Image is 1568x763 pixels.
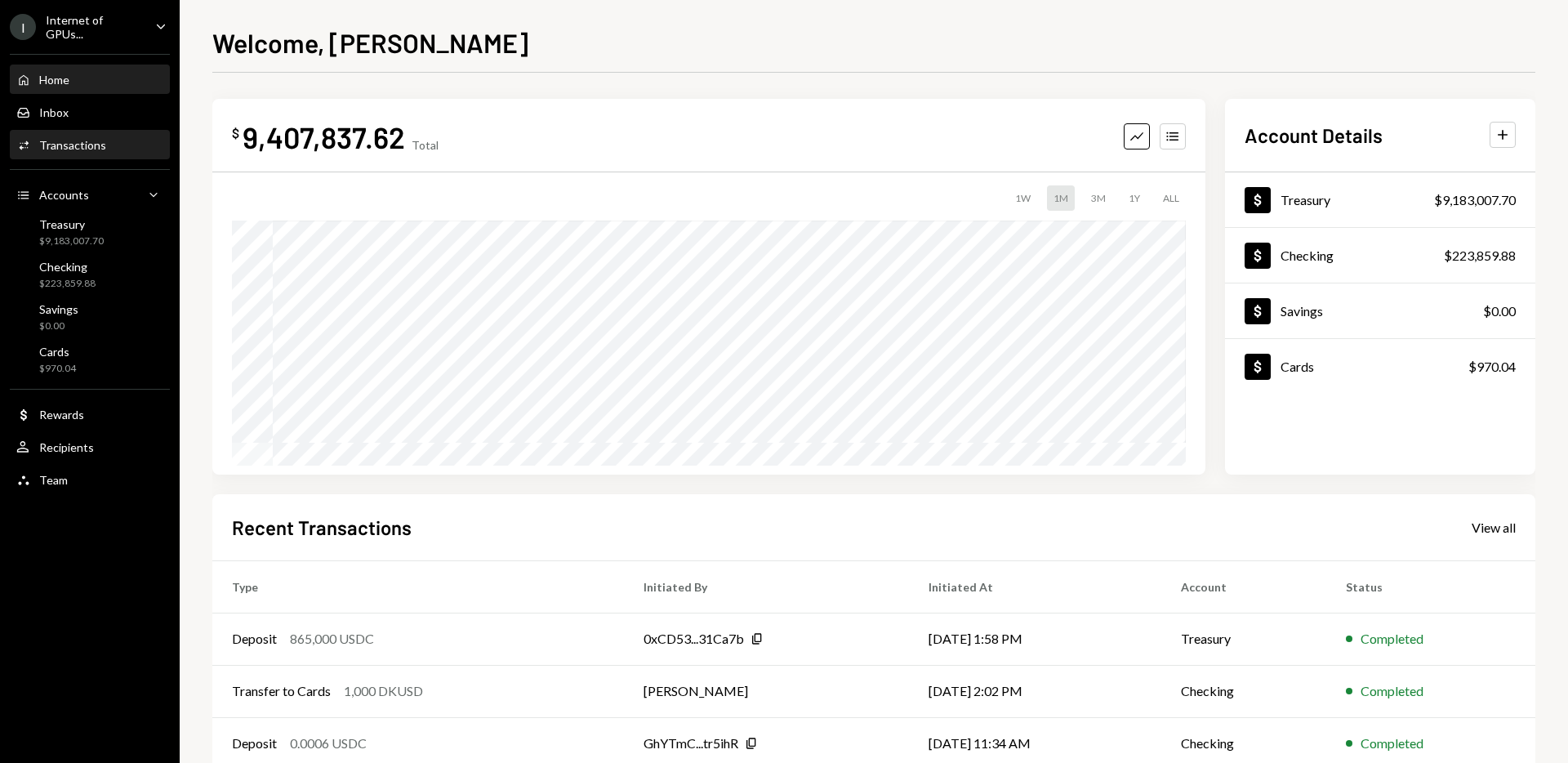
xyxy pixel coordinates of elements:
a: Checking$223,859.88 [1225,228,1535,283]
th: Initiated At [909,560,1161,613]
a: Home [10,65,170,94]
h2: Account Details [1245,122,1383,149]
div: $223,859.88 [39,277,96,291]
div: 3M [1085,185,1112,211]
div: Treasury [39,217,104,231]
div: 9,407,837.62 [243,118,405,155]
div: Checking [39,260,96,274]
th: Account [1161,560,1326,613]
div: Completed [1361,629,1423,649]
div: Deposit [232,629,277,649]
div: GhYTmC...tr5ihR [644,734,738,753]
div: $9,183,007.70 [39,234,104,248]
td: [DATE] 1:58 PM [909,613,1161,665]
a: Recipients [10,432,170,462]
div: Checking [1281,248,1334,263]
div: 0.0006 USDC [290,734,367,753]
a: Cards$970.04 [1225,339,1535,394]
div: Accounts [39,188,89,202]
div: Inbox [39,105,69,119]
a: Team [10,465,170,494]
div: $0.00 [39,319,78,333]
div: $0.00 [1483,301,1516,321]
div: Internet of GPUs... [46,13,142,41]
div: ALL [1156,185,1186,211]
div: Savings [1281,303,1323,319]
a: Savings$0.00 [10,297,170,337]
a: Rewards [10,399,170,429]
a: Savings$0.00 [1225,283,1535,338]
div: 1W [1009,185,1037,211]
div: Team [39,473,68,487]
a: Treasury$9,183,007.70 [10,212,170,252]
div: $970.04 [39,362,76,376]
div: Treasury [1281,192,1330,207]
div: $223,859.88 [1444,246,1516,265]
td: [DATE] 2:02 PM [909,665,1161,717]
h2: Recent Transactions [232,514,412,541]
div: 0xCD53...31Ca7b [644,629,744,649]
a: Checking$223,859.88 [10,255,170,294]
div: Recipients [39,440,94,454]
div: I [10,14,36,40]
th: Initiated By [624,560,909,613]
div: 1,000 DKUSD [344,681,423,701]
a: Accounts [10,180,170,209]
div: $ [232,125,239,141]
td: Checking [1161,665,1326,717]
div: $970.04 [1468,357,1516,377]
a: Transactions [10,130,170,159]
a: View all [1472,518,1516,536]
div: Rewards [39,408,84,422]
td: Treasury [1161,613,1326,665]
div: Total [412,138,439,152]
a: Inbox [10,97,170,127]
div: View all [1472,520,1516,536]
div: Completed [1361,734,1423,753]
div: Cards [1281,359,1314,374]
h1: Welcome, [PERSON_NAME] [212,26,528,59]
div: Savings [39,302,78,316]
div: 1M [1047,185,1075,211]
div: Home [39,73,69,87]
div: 1Y [1122,185,1147,211]
div: Transfer to Cards [232,681,331,701]
th: Status [1326,560,1535,613]
div: Transactions [39,138,106,152]
div: Cards [39,345,76,359]
div: Completed [1361,681,1423,701]
div: $9,183,007.70 [1434,190,1516,210]
div: 865,000 USDC [290,629,374,649]
a: Cards$970.04 [10,340,170,379]
a: Treasury$9,183,007.70 [1225,172,1535,227]
th: Type [212,560,624,613]
div: Deposit [232,734,277,753]
td: [PERSON_NAME] [624,665,909,717]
